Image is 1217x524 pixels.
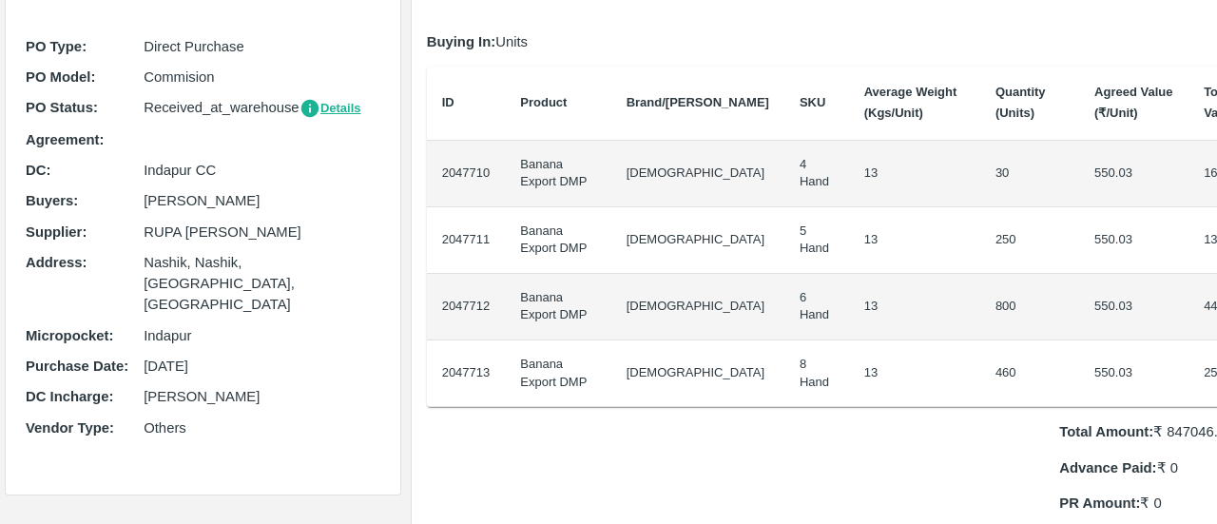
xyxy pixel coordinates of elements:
td: 5 Hand [784,207,849,274]
p: Commision [144,67,379,87]
td: 4 Hand [784,141,849,207]
p: Indapur [144,325,379,346]
b: Total Amount: [1059,424,1153,439]
td: [DEMOGRAPHIC_DATA] [611,207,784,274]
td: 550.03 [1079,141,1188,207]
b: Agreed Value (₹/Unit) [1094,85,1172,120]
p: Indapur CC [144,160,379,181]
td: 13 [849,207,980,274]
b: Micropocket : [26,328,113,343]
b: Purchase Date : [26,359,128,374]
td: Banana Export DMP [505,274,610,340]
p: [DATE] [144,356,379,377]
td: 550.03 [1079,340,1188,407]
p: RUPA [PERSON_NAME] [144,222,379,243]
td: 550.03 [1079,207,1188,274]
p: Others [144,417,379,438]
b: ID [442,95,454,109]
b: Brand/[PERSON_NAME] [627,95,769,109]
td: Banana Export DMP [505,340,610,407]
b: Buying In: [427,34,496,49]
b: PO Model : [26,69,95,85]
td: Banana Export DMP [505,141,610,207]
b: Supplier : [26,224,87,240]
b: PO Status : [26,100,98,115]
b: DC : [26,163,50,178]
td: Banana Export DMP [505,207,610,274]
p: [PERSON_NAME] [144,190,379,211]
b: Buyers : [26,193,78,208]
b: Agreement: [26,132,104,147]
td: 6 Hand [784,274,849,340]
b: Product [520,95,567,109]
b: Average Weight (Kgs/Unit) [864,85,957,120]
b: PO Type : [26,39,87,54]
p: [PERSON_NAME] [144,386,379,407]
b: DC Incharge : [26,389,113,404]
td: [DEMOGRAPHIC_DATA] [611,274,784,340]
p: Direct Purchase [144,36,379,57]
button: Details [299,98,361,120]
b: Advance Paid: [1059,460,1156,475]
p: Received_at_warehouse [144,97,379,119]
td: 8 Hand [784,340,849,407]
b: Vendor Type : [26,420,114,436]
b: Quantity (Units) [995,85,1046,120]
td: 2047712 [427,274,506,340]
td: 2047711 [427,207,506,274]
td: [DEMOGRAPHIC_DATA] [611,340,784,407]
td: 13 [849,141,980,207]
td: 30 [980,141,1079,207]
b: PR Amount: [1059,495,1140,511]
td: 250 [980,207,1079,274]
td: [DEMOGRAPHIC_DATA] [611,141,784,207]
td: 13 [849,274,980,340]
p: Nashik, Nashik, [GEOGRAPHIC_DATA], [GEOGRAPHIC_DATA] [144,252,379,316]
td: 2047713 [427,340,506,407]
b: Address : [26,255,87,270]
td: 2047710 [427,141,506,207]
td: 13 [849,340,980,407]
b: SKU [800,95,825,109]
td: 800 [980,274,1079,340]
td: 460 [980,340,1079,407]
td: 550.03 [1079,274,1188,340]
